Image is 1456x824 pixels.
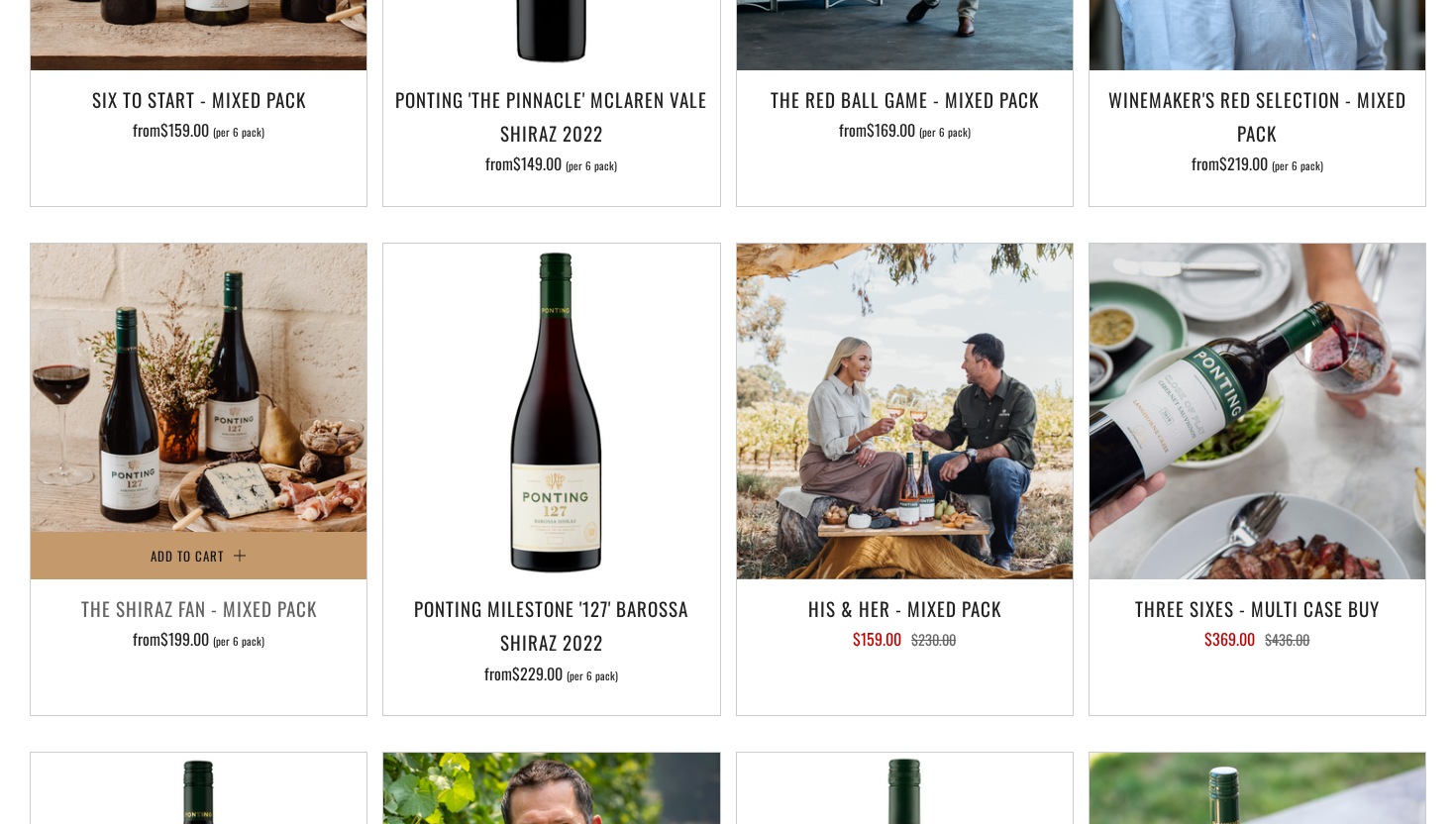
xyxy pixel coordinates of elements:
span: $229.00 [512,662,563,685]
span: $230.00 [911,629,956,650]
span: from [1192,152,1323,175]
span: Add to Cart [151,546,224,566]
a: Three Sixes - Multi Case Buy $369.00 $436.00 [1090,591,1425,690]
span: (per 6 pack) [919,127,971,138]
h3: His & Her - Mixed Pack [747,591,1063,625]
h3: Three Sixes - Multi Case Buy [1099,591,1415,625]
span: $369.00 [1204,627,1255,651]
span: from [484,662,618,685]
span: from [133,627,264,651]
h3: Ponting Milestone '127' Barossa Shiraz 2022 [393,591,709,659]
a: Ponting Milestone '127' Barossa Shiraz 2022 from$229.00 (per 6 pack) [383,591,719,690]
a: Winemaker's Red Selection - Mixed Pack from$219.00 (per 6 pack) [1090,82,1425,181]
span: from [133,118,264,142]
button: Add to Cart [31,532,366,579]
span: (per 6 pack) [1272,160,1323,171]
span: $169.00 [867,118,915,142]
a: His & Her - Mixed Pack $159.00 $230.00 [737,591,1073,690]
h3: Winemaker's Red Selection - Mixed Pack [1099,82,1415,150]
span: $199.00 [160,627,209,651]
h3: Six To Start - Mixed Pack [41,82,357,116]
a: Six To Start - Mixed Pack from$159.00 (per 6 pack) [31,82,366,181]
a: Ponting 'The Pinnacle' McLaren Vale Shiraz 2022 from$149.00 (per 6 pack) [383,82,719,181]
h3: Ponting 'The Pinnacle' McLaren Vale Shiraz 2022 [393,82,709,150]
span: from [839,118,971,142]
a: The Shiraz Fan - Mixed Pack from$199.00 (per 6 pack) [31,591,366,690]
span: $159.00 [853,627,901,651]
span: $219.00 [1219,152,1268,175]
span: from [485,152,617,175]
h3: The Red Ball Game - Mixed Pack [747,82,1063,116]
span: $436.00 [1265,629,1309,650]
span: (per 6 pack) [213,127,264,138]
span: $149.00 [513,152,562,175]
span: (per 6 pack) [567,670,618,681]
a: The Red Ball Game - Mixed Pack from$169.00 (per 6 pack) [737,82,1073,181]
span: (per 6 pack) [213,636,264,647]
span: (per 6 pack) [566,160,617,171]
h3: The Shiraz Fan - Mixed Pack [41,591,357,625]
span: $159.00 [160,118,209,142]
